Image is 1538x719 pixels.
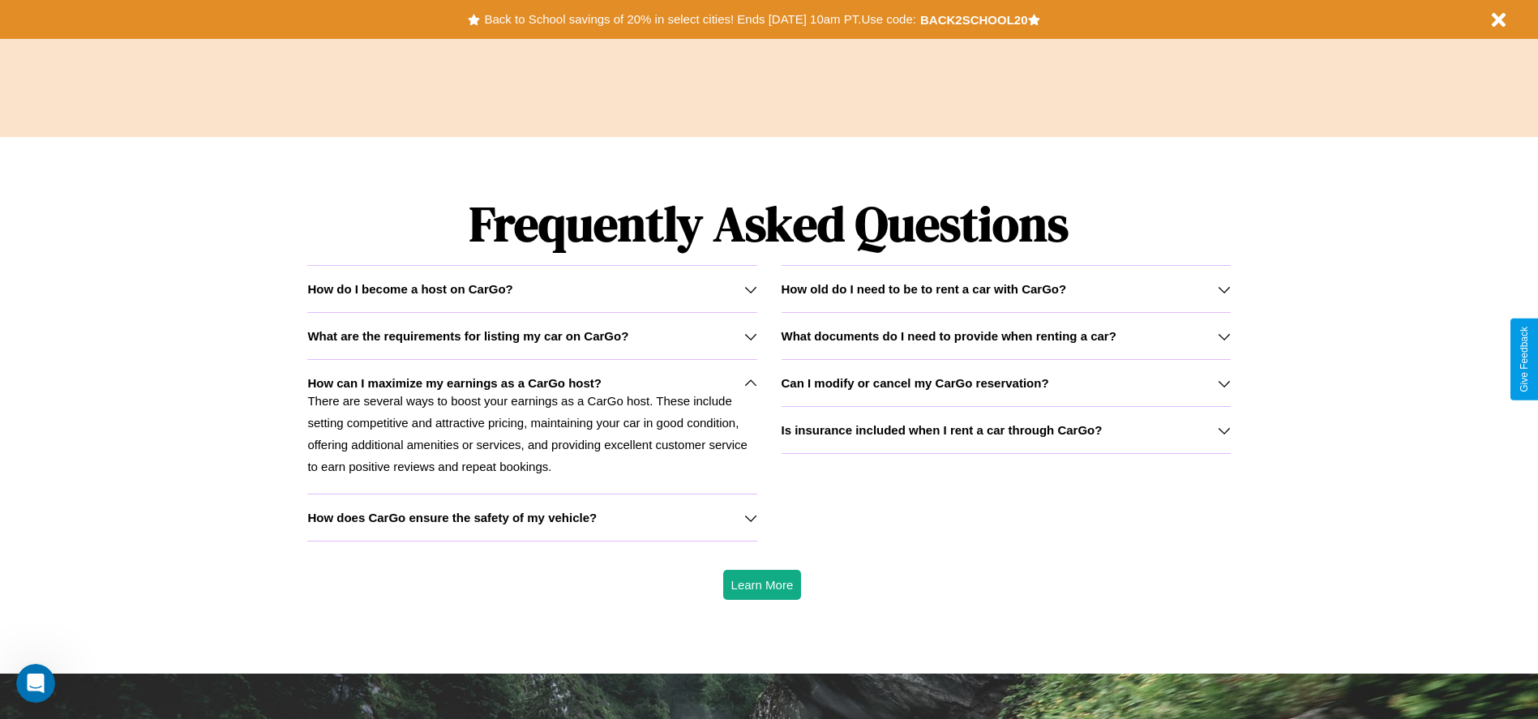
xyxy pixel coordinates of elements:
h3: How do I become a host on CarGo? [307,282,512,296]
button: Back to School savings of 20% in select cities! Ends [DATE] 10am PT.Use code: [480,8,919,31]
button: Learn More [723,570,802,600]
h3: What are the requirements for listing my car on CarGo? [307,329,628,343]
h1: Frequently Asked Questions [307,182,1230,265]
h3: How does CarGo ensure the safety of my vehicle? [307,511,597,524]
h3: Is insurance included when I rent a car through CarGo? [782,423,1103,437]
h3: Can I modify or cancel my CarGo reservation? [782,376,1049,390]
iframe: Intercom live chat [16,664,55,703]
p: There are several ways to boost your earnings as a CarGo host. These include setting competitive ... [307,390,756,477]
b: BACK2SCHOOL20 [920,13,1028,27]
h3: How can I maximize my earnings as a CarGo host? [307,376,602,390]
h3: How old do I need to be to rent a car with CarGo? [782,282,1067,296]
div: Give Feedback [1519,327,1530,392]
h3: What documents do I need to provide when renting a car? [782,329,1116,343]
